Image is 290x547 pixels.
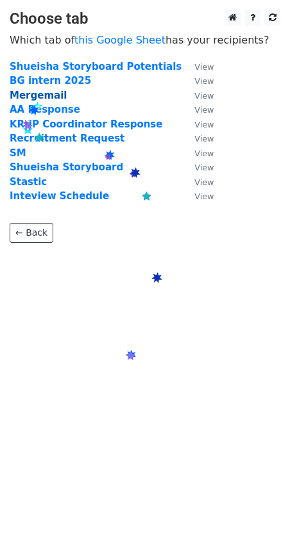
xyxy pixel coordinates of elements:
a: ← Back [10,223,53,243]
small: View [194,163,214,172]
a: Stastic [10,176,47,188]
a: View [182,147,214,159]
small: View [194,105,214,115]
small: View [194,76,214,86]
a: View [182,75,214,86]
a: BG intern 2025 [10,75,91,86]
a: View [182,190,214,202]
a: View [182,90,214,101]
a: Shueisha Storyboard Potentials [10,61,182,72]
small: View [194,149,214,158]
a: KR-JP Coordinator Response [10,118,162,130]
p: Which tab of has your recipients? [10,33,280,47]
a: this Google Sheet [74,34,166,46]
a: SM [10,147,26,159]
small: View [194,134,214,143]
small: View [194,91,214,101]
iframe: Chat Widget [226,486,290,547]
a: View [182,176,214,188]
a: Inteview Schedule [10,190,109,202]
small: View [194,62,214,72]
small: View [194,192,214,201]
a: Shueisha Storyboard [10,161,123,173]
h3: Choose tab [10,10,280,28]
small: View [194,177,214,187]
a: View [182,118,214,130]
a: View [182,104,214,115]
a: AA Response [10,104,80,115]
a: Recruitment Request [10,133,124,144]
a: View [182,133,214,144]
a: View [182,161,214,173]
a: View [182,61,214,72]
a: Mergemail [10,90,67,101]
small: View [194,120,214,129]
